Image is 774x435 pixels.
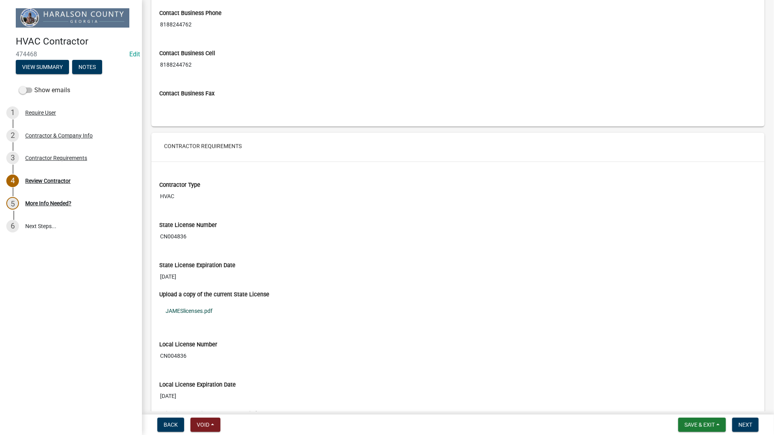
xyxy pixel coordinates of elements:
span: Save & Exit [684,422,715,428]
div: 4 [6,175,19,187]
a: Edit [129,50,140,58]
button: Void [190,418,220,432]
wm-modal-confirm: Edit Application Number [129,50,140,58]
button: Notes [72,60,102,74]
label: Contact Business Fax [159,91,214,97]
div: Contractor & Company Info [25,133,93,138]
button: View Summary [16,60,69,74]
img: Haralson County, Georgia [16,8,129,28]
label: Contact Business Cell [159,51,215,56]
div: Require User [25,110,56,115]
div: 5 [6,197,19,210]
h4: HVAC Contractor [16,36,136,47]
div: 6 [6,220,19,232]
label: Show emails [19,86,70,95]
label: State License Expiration Date [159,263,235,268]
span: Void [197,422,209,428]
span: Back [164,422,178,428]
a: JAMESlicenses.pdf [159,302,757,320]
label: Contact Business Phone [159,11,222,16]
span: 474468 [16,50,126,58]
div: 3 [6,152,19,164]
button: Next [732,418,759,432]
div: Contractor Requirements [25,155,87,161]
label: Upload a copy of the current State License [159,292,269,297]
button: Back [157,418,184,432]
div: Review Contractor [25,178,71,184]
span: Next [739,422,752,428]
label: Local License Number [159,342,217,348]
div: 1 [6,106,19,119]
label: Contractor Type [159,182,200,188]
wm-modal-confirm: Notes [72,64,102,71]
wm-modal-confirm: Summary [16,64,69,71]
button: Save & Exit [678,418,726,432]
button: Contractor Requirements [158,139,248,153]
label: Local License Expiration Date [159,382,236,388]
div: 2 [6,129,19,142]
div: More Info Needed? [25,201,71,206]
label: State License Number [159,223,217,228]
